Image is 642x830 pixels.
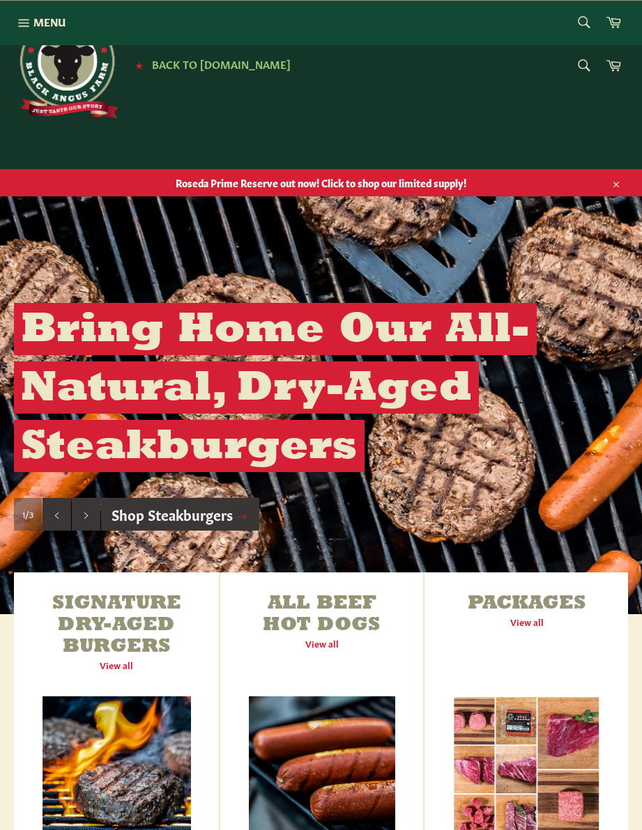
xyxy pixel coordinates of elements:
[128,59,291,70] a: ★ Back to [DOMAIN_NAME]
[14,303,537,472] h2: Bring Home Our All-Natural, Dry-Aged Steakburgers
[101,498,259,531] a: Shop Steakburgers
[43,498,71,531] button: Previous slide
[14,14,119,118] img: Roseda Beef
[22,508,33,520] span: 1/3
[135,59,143,70] span: ★
[72,498,100,531] button: Next slide
[33,15,66,29] span: Menu
[14,498,42,531] div: Slide 1, current
[152,56,291,71] span: Back to [DOMAIN_NAME]
[235,504,249,524] span: →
